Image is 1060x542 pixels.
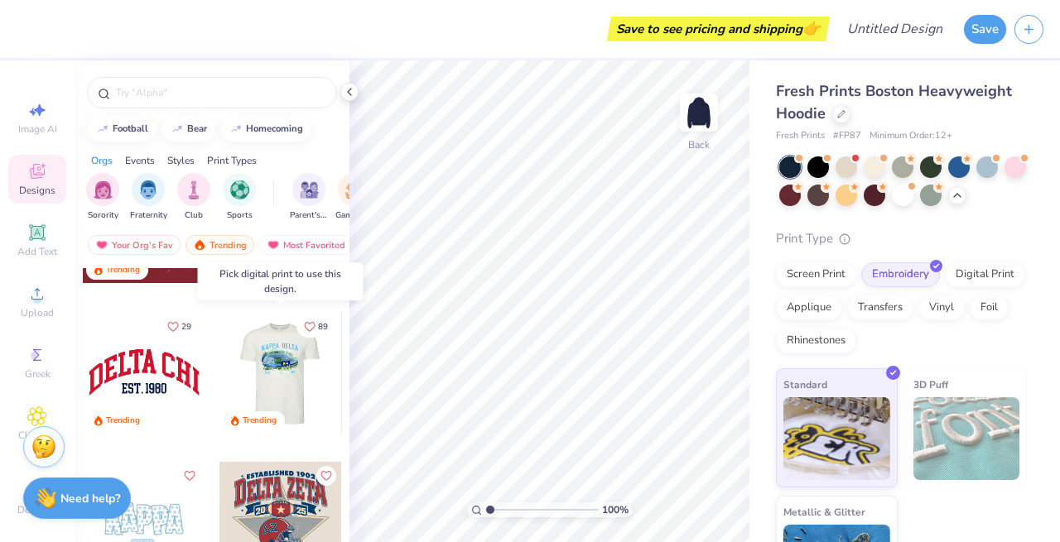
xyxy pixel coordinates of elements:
[918,295,965,320] div: Vinyl
[267,239,280,251] img: most_fav.gif
[17,245,57,258] span: Add Text
[95,239,108,251] img: most_fav.gif
[185,209,203,222] span: Club
[18,122,57,136] span: Image AI
[86,173,119,222] button: filter button
[25,367,51,381] span: Greek
[776,81,1012,123] span: Fresh Prints Boston Heavyweight Hoodie
[776,329,856,353] div: Rhinestones
[187,124,207,133] div: bear
[86,173,119,222] div: filter for Sorority
[60,491,120,506] strong: Need help?
[130,173,167,222] div: filter for Fraternity
[783,376,827,393] span: Standard
[130,173,167,222] button: filter button
[316,466,336,486] button: Like
[602,502,629,517] span: 100 %
[229,124,243,134] img: trend_line.gif
[970,295,1009,320] div: Foil
[290,173,328,222] div: filter for Parent's Weekend
[682,96,715,129] img: Back
[88,209,118,222] span: Sorority
[802,18,821,38] span: 👉
[335,173,373,222] div: filter for Game Day
[220,117,311,141] button: homecoming
[870,129,952,143] span: Minimum Order: 12 +
[290,209,328,222] span: Parent's Weekend
[290,173,328,222] button: filter button
[776,295,842,320] div: Applique
[783,503,865,520] span: Metallic & Glitter
[130,209,167,222] span: Fraternity
[847,295,913,320] div: Transfers
[19,184,55,197] span: Designs
[913,397,1020,480] img: 3D Puff
[177,173,210,222] button: filter button
[160,315,199,338] button: Like
[834,12,956,46] input: Untitled Design
[207,153,257,168] div: Print Types
[87,117,156,141] button: football
[776,262,856,287] div: Screen Print
[300,180,319,199] img: Parent's Weekend Image
[8,429,66,455] span: Clipart & logos
[94,180,113,199] img: Sorority Image
[776,229,1027,248] div: Print Type
[17,503,57,516] span: Decorate
[125,153,155,168] div: Events
[611,17,826,41] div: Save to see pricing and shipping
[335,173,373,222] button: filter button
[296,315,335,338] button: Like
[181,323,191,331] span: 29
[335,209,373,222] span: Game Day
[345,180,364,199] img: Game Day Image
[243,415,277,427] div: Trending
[106,264,140,276] div: Trending
[193,239,206,251] img: trending.gif
[106,415,140,427] div: Trending
[223,173,256,222] button: filter button
[180,466,200,486] button: Like
[861,262,940,287] div: Embroidery
[113,124,148,133] div: football
[185,180,203,199] img: Club Image
[88,235,181,255] div: Your Org's Fav
[783,397,890,480] img: Standard
[198,262,364,300] div: Pick digital print to use this design.
[185,235,254,255] div: Trending
[167,153,195,168] div: Styles
[913,376,948,393] span: 3D Puff
[96,124,109,134] img: trend_line.gif
[230,180,249,199] img: Sports Image
[833,129,861,143] span: # FP87
[21,306,54,319] span: Upload
[177,173,210,222] div: filter for Club
[318,323,328,331] span: 89
[114,84,326,101] input: Try "Alpha"
[139,180,157,199] img: Fraternity Image
[223,173,256,222] div: filter for Sports
[945,262,1025,287] div: Digital Print
[161,117,214,141] button: bear
[688,137,710,152] div: Back
[91,153,113,168] div: Orgs
[171,124,184,134] img: trend_line.gif
[227,209,253,222] span: Sports
[259,235,353,255] div: Most Favorited
[776,129,825,143] span: Fresh Prints
[246,124,303,133] div: homecoming
[964,15,1006,44] button: Save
